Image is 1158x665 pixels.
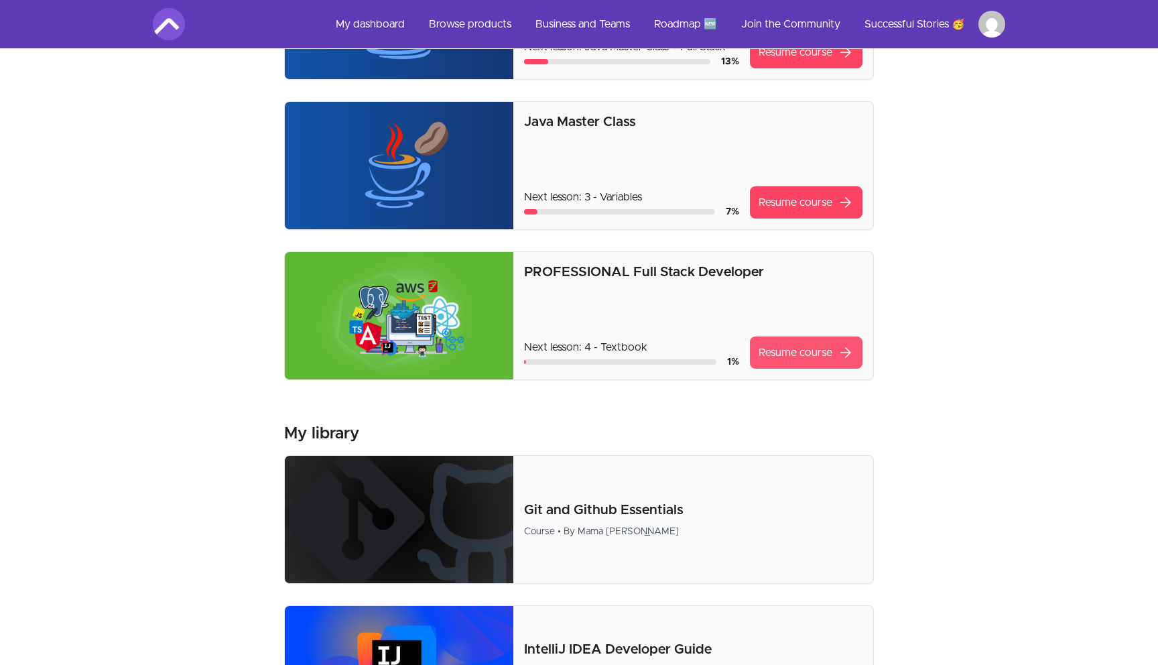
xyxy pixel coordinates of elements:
[153,8,185,40] img: Amigoscode logo
[838,345,854,361] span: arrow_forward
[524,640,862,659] p: IntelliJ IDEA Developer Guide
[524,209,715,215] div: Course progress
[285,102,513,229] img: Product image for Java Master Class
[524,501,862,520] p: Git and Github Essentials
[838,194,854,210] span: arrow_forward
[727,357,739,367] span: 1 %
[978,11,1005,38] img: Profile image for Abdeslam Amzal
[750,337,862,369] a: Resume coursearrow_forward
[524,189,739,205] p: Next lesson: 3 - Variables
[418,8,522,40] a: Browse products
[285,252,513,379] img: Product image for PROFESSIONAL Full Stack Developer
[854,8,976,40] a: Successful Stories 🥳
[726,207,739,217] span: 7 %
[524,59,710,64] div: Course progress
[750,36,862,68] a: Resume coursearrow_forward
[838,44,854,60] span: arrow_forward
[524,525,862,538] div: Course • By Mama [PERSON_NAME]
[524,359,716,365] div: Course progress
[750,186,862,219] a: Resume coursearrow_forward
[524,263,862,282] p: PROFESSIONAL Full Stack Developer
[285,456,513,583] img: Product image for Git and Github Essentials
[525,8,641,40] a: Business and Teams
[325,8,1005,40] nav: Main
[284,455,874,584] a: Product image for Git and Github EssentialsGit and Github EssentialsCourse • By Mama [PERSON_NAME]
[325,8,415,40] a: My dashboard
[730,8,851,40] a: Join the Community
[524,113,862,131] p: Java Master Class
[721,57,739,66] span: 13 %
[524,339,739,355] p: Next lesson: 4 - Textbook
[643,8,728,40] a: Roadmap 🆕
[284,423,359,444] h3: My library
